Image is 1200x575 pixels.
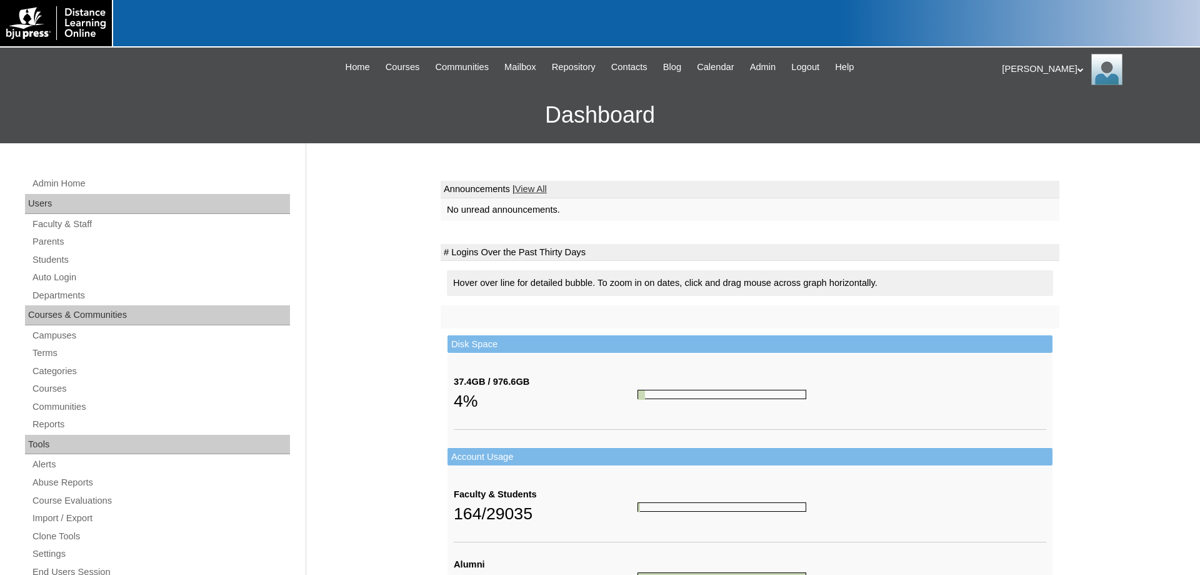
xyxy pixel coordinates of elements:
a: Course Evaluations [31,493,290,509]
div: Courses & Communities [25,305,290,325]
a: Settings [31,546,290,562]
a: Blog [657,60,687,74]
a: Parents [31,234,290,250]
a: Calendar [691,60,740,74]
span: Contacts [611,60,647,74]
a: Abuse Reports [31,475,290,491]
a: Faculty & Staff [31,216,290,232]
a: Admin [744,60,782,74]
a: Courses [379,60,426,74]
a: Campuses [31,328,290,343]
a: Repository [546,60,602,74]
a: Departments [31,288,290,303]
a: Import / Export [31,511,290,526]
div: Tools [25,435,290,455]
a: Alerts [31,457,290,472]
span: Blog [663,60,681,74]
div: 37.4GB / 976.6GB [454,375,637,389]
span: Admin [750,60,776,74]
td: Disk Space [447,335,1052,354]
a: Logout [785,60,826,74]
span: Communities [435,60,489,74]
a: Auto Login [31,270,290,285]
div: [PERSON_NAME] [1002,54,1187,85]
a: Reports [31,417,290,432]
a: Clone Tools [31,529,290,544]
span: Mailbox [504,60,536,74]
span: Help [835,60,854,74]
a: Categories [31,364,290,379]
td: Account Usage [447,448,1052,466]
div: Users [25,194,290,214]
a: Home [339,60,376,74]
div: Faculty & Students [454,488,637,501]
a: Contacts [605,60,654,74]
img: logo-white.png [6,6,106,40]
a: Communities [429,60,495,74]
span: Repository [552,60,596,74]
a: Help [829,60,860,74]
a: Courses [31,381,290,397]
a: Admin Home [31,176,290,191]
a: View All [515,184,547,194]
a: Students [31,252,290,268]
span: Home [346,60,370,74]
span: Logout [791,60,819,74]
h3: Dashboard [6,87,1194,143]
img: Pam Miller / Distance Learning Online Staff [1091,54,1122,85]
td: Announcements | [441,181,1059,198]
span: Calendar [697,60,734,74]
div: Hover over line for detailed bubble. To zoom in on dates, click and drag mouse across graph horiz... [447,270,1053,296]
td: No unread announcements. [441,198,1059,221]
td: # Logins Over the Past Thirty Days [441,244,1059,262]
div: 4% [454,389,637,414]
div: Alumni [454,558,637,571]
a: Communities [31,399,290,415]
a: Mailbox [498,60,542,74]
div: 164/29035 [454,501,637,526]
a: Terms [31,345,290,361]
span: Courses [386,60,420,74]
